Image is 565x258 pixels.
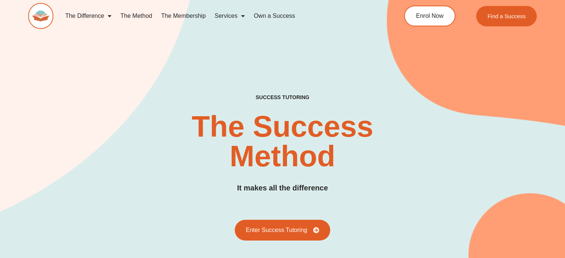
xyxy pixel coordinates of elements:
[487,13,526,19] span: Find a Success
[237,182,328,194] h3: It makes all the difference
[157,7,210,25] a: The Membership
[116,7,156,25] a: The Method
[416,13,444,19] span: Enrol Now
[210,7,249,25] a: Services
[235,220,330,241] a: Enter Success Tutoring
[246,227,307,233] span: Enter Success Tutoring
[61,7,375,25] nav: Menu
[207,94,358,101] h4: SUCCESS TUTORING​
[61,7,116,25] a: The Difference
[168,112,397,171] h2: The Success Method
[476,6,537,26] a: Find a Success
[249,7,299,25] a: Own a Success
[404,6,455,26] a: Enrol Now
